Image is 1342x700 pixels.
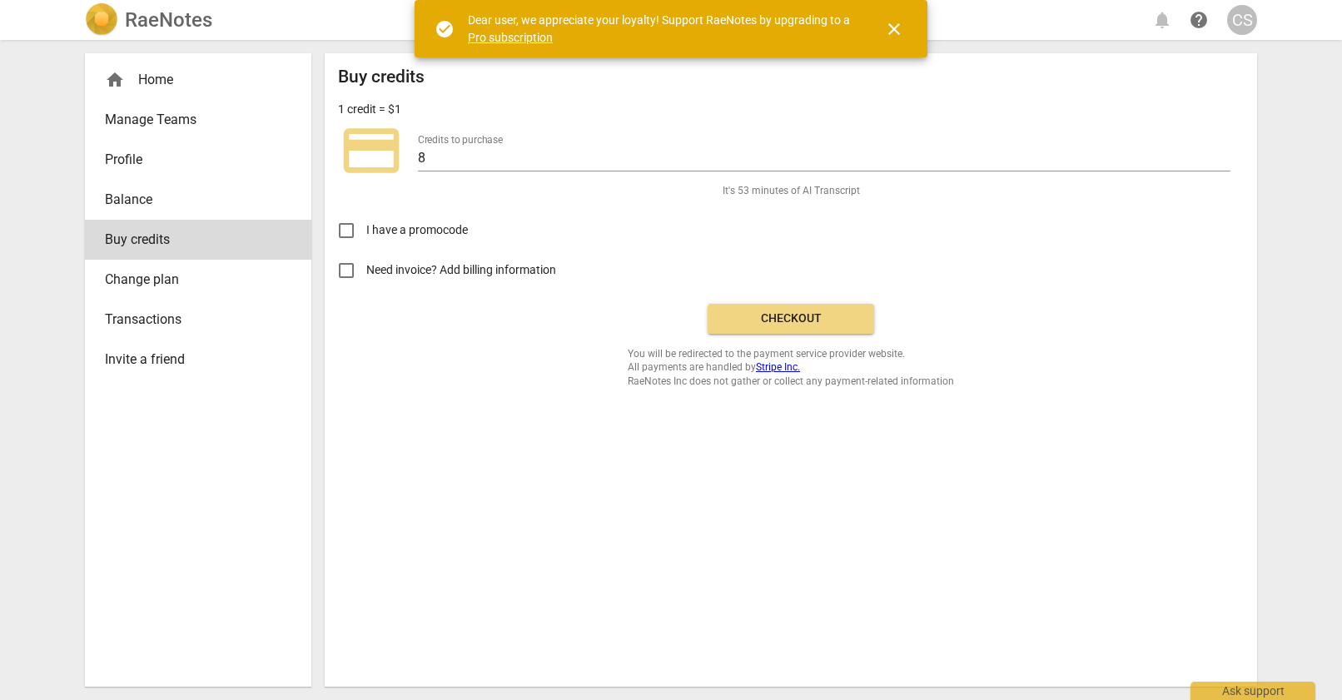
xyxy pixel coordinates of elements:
a: Stripe Inc. [756,361,800,373]
a: LogoRaeNotes [85,3,212,37]
span: help [1189,10,1209,30]
div: Home [105,70,278,90]
span: Transactions [105,310,278,330]
button: Checkout [708,304,874,334]
span: Manage Teams [105,110,278,130]
label: Credits to purchase [418,135,503,145]
span: I have a promocode [366,221,468,239]
button: CS [1227,5,1257,35]
a: Change plan [85,260,311,300]
a: Profile [85,140,311,180]
a: Pro subscription [468,31,553,44]
div: Home [85,60,311,100]
div: Ask support [1190,682,1315,700]
span: Invite a friend [105,350,278,370]
span: Change plan [105,270,278,290]
button: Close [874,9,914,49]
a: Buy credits [85,220,311,260]
h2: RaeNotes [125,8,212,32]
p: 1 credit = $1 [338,101,401,118]
span: Profile [105,150,278,170]
span: Checkout [721,310,861,327]
span: credit_card [338,117,405,184]
span: Buy credits [105,230,278,250]
a: Balance [85,180,311,220]
a: Manage Teams [85,100,311,140]
h2: Buy credits [338,67,425,87]
span: It's 53 minutes of AI Transcript [723,184,860,198]
span: Balance [105,190,278,210]
span: Need invoice? Add billing information [366,261,559,279]
span: close [884,19,904,39]
a: Invite a friend [85,340,311,380]
span: You will be redirected to the payment service provider website. All payments are handled by RaeNo... [628,347,954,389]
span: check_circle [435,19,455,39]
a: Help [1184,5,1214,35]
span: home [105,70,125,90]
img: Logo [85,3,118,37]
a: Transactions [85,300,311,340]
div: Dear user, we appreciate your loyalty! Support RaeNotes by upgrading to a [468,12,854,46]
